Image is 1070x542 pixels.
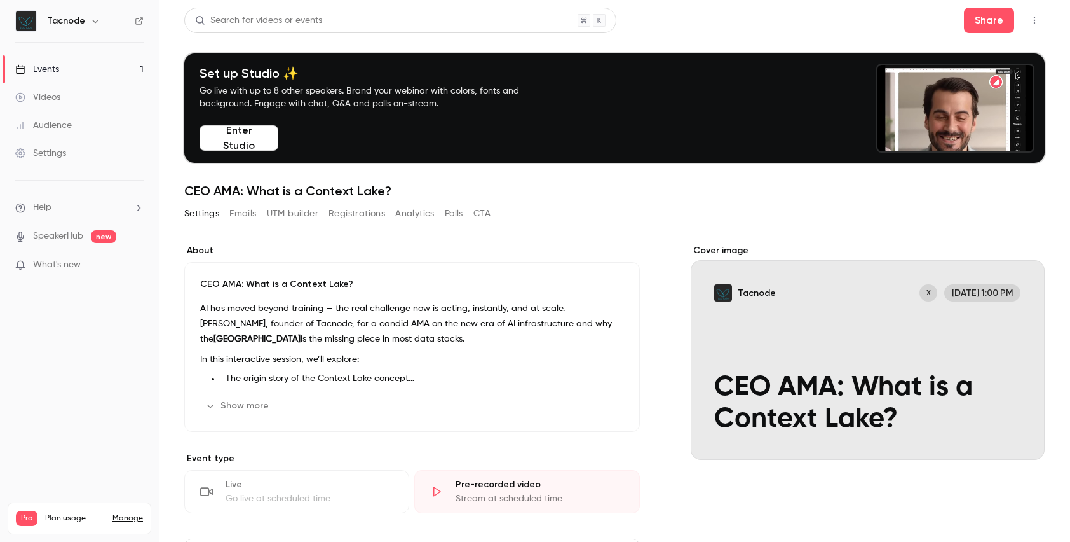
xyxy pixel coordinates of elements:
img: Tacnode [16,11,36,31]
div: Videos [15,91,60,104]
div: Pre-recorded videoStream at scheduled time [414,470,639,513]
div: Events [15,63,59,76]
span: Pro [16,511,37,526]
p: Event type [184,452,640,465]
strong: [GEOGRAPHIC_DATA] [213,335,301,344]
div: Stream at scheduled time [456,492,623,505]
button: Emails [229,204,256,224]
li: help-dropdown-opener [15,201,144,214]
div: Pre-recorded video [456,478,623,491]
h1: CEO AMA: What is a Context Lake? [184,183,1045,198]
h4: Set up Studio ✨ [200,66,549,81]
span: new [91,230,116,243]
p: In this interactive session, we’ll explore: [200,352,624,367]
span: Help [33,201,51,214]
button: Polls [445,204,463,224]
li: The origin story of the Context Lake concept [220,372,624,386]
h6: Tacnode [47,15,85,27]
button: Show more [200,396,276,416]
div: Live [226,478,393,491]
label: About [184,244,640,257]
section: Cover image [691,244,1045,460]
div: Search for videos or events [195,14,322,27]
button: CTA [473,204,491,224]
div: Audience [15,119,72,132]
div: Go live at scheduled time [226,492,393,505]
p: AI has moved beyond training — the real challenge now is acting, instantly, and at scale. [PERSON... [200,301,624,347]
button: Share [964,8,1014,33]
a: Manage [112,513,143,524]
p: CEO AMA: What is a Context Lake? [200,278,624,291]
p: Go live with up to 8 other speakers. Brand your webinar with colors, fonts and background. Engage... [200,85,549,110]
a: SpeakerHub [33,230,83,243]
button: Settings [184,204,219,224]
span: What's new [33,258,81,272]
div: LiveGo live at scheduled time [184,470,409,513]
button: Registrations [328,204,385,224]
button: UTM builder [267,204,318,224]
button: Analytics [395,204,435,224]
span: Plan usage [45,513,105,524]
div: Settings [15,147,66,160]
button: Enter Studio [200,125,278,151]
iframe: Noticeable Trigger [128,260,144,271]
label: Cover image [691,244,1045,257]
